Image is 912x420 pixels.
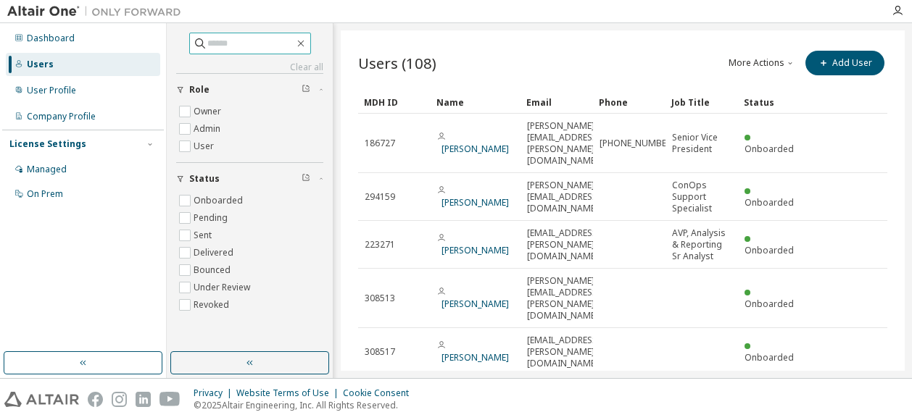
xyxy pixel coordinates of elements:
[194,209,231,227] label: Pending
[27,85,76,96] div: User Profile
[358,53,436,73] span: Users (108)
[176,62,323,73] a: Clear all
[599,91,660,114] div: Phone
[189,84,210,96] span: Role
[745,244,794,256] span: Onboarded
[27,188,63,200] div: On Prem
[27,111,96,122] div: Company Profile
[302,84,310,96] span: Clear filter
[176,74,323,106] button: Role
[88,392,103,407] img: facebook.svg
[302,173,310,185] span: Clear filter
[159,392,181,407] img: youtube.svg
[365,293,395,304] span: 308513
[236,387,343,399] div: Website Terms of Use
[442,143,509,155] a: [PERSON_NAME]
[194,279,253,296] label: Under Review
[194,244,236,261] label: Delivered
[727,51,797,75] button: More Actions
[436,91,515,114] div: Name
[194,296,232,314] label: Revoked
[526,91,587,114] div: Email
[343,387,418,399] div: Cookie Consent
[745,196,794,209] span: Onboarded
[527,120,600,167] span: [PERSON_NAME][EMAIL_ADDRESS][PERSON_NAME][DOMAIN_NAME]
[112,392,127,407] img: instagram.svg
[136,392,151,407] img: linkedin.svg
[194,138,217,155] label: User
[194,227,215,244] label: Sent
[745,351,794,364] span: Onboarded
[442,196,509,209] a: [PERSON_NAME]
[194,261,233,279] label: Bounced
[745,143,794,155] span: Onboarded
[4,392,79,407] img: altair_logo.svg
[27,164,67,175] div: Managed
[745,298,794,310] span: Onboarded
[527,275,600,322] span: [PERSON_NAME][EMAIL_ADDRESS][PERSON_NAME][DOMAIN_NAME]
[672,132,731,155] span: Senior Vice President
[365,346,395,358] span: 308517
[7,4,188,19] img: Altair One
[364,91,425,114] div: MDH ID
[365,191,395,203] span: 294159
[805,51,884,75] button: Add User
[365,239,395,251] span: 223271
[194,103,224,120] label: Owner
[27,59,54,70] div: Users
[442,298,509,310] a: [PERSON_NAME]
[27,33,75,44] div: Dashboard
[744,91,805,114] div: Status
[527,227,600,262] span: [EMAIL_ADDRESS][PERSON_NAME][DOMAIN_NAME]
[189,173,220,185] span: Status
[527,335,600,369] span: [EMAIL_ADDRESS][PERSON_NAME][DOMAIN_NAME]
[672,227,731,262] span: AVP, Analysis & Reporting Sr Analyst
[9,138,86,150] div: License Settings
[176,163,323,195] button: Status
[365,138,395,149] span: 186727
[600,138,674,149] span: [PHONE_NUMBER]
[194,399,418,411] p: © 2025 Altair Engineering, Inc. All Rights Reserved.
[442,244,509,256] a: [PERSON_NAME]
[194,192,246,209] label: Onboarded
[671,91,732,114] div: Job Title
[194,387,236,399] div: Privacy
[194,120,223,138] label: Admin
[527,180,600,214] span: [PERSON_NAME][EMAIL_ADDRESS][DOMAIN_NAME]
[442,351,509,364] a: [PERSON_NAME]
[672,180,731,214] span: ConOps Support Specialist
